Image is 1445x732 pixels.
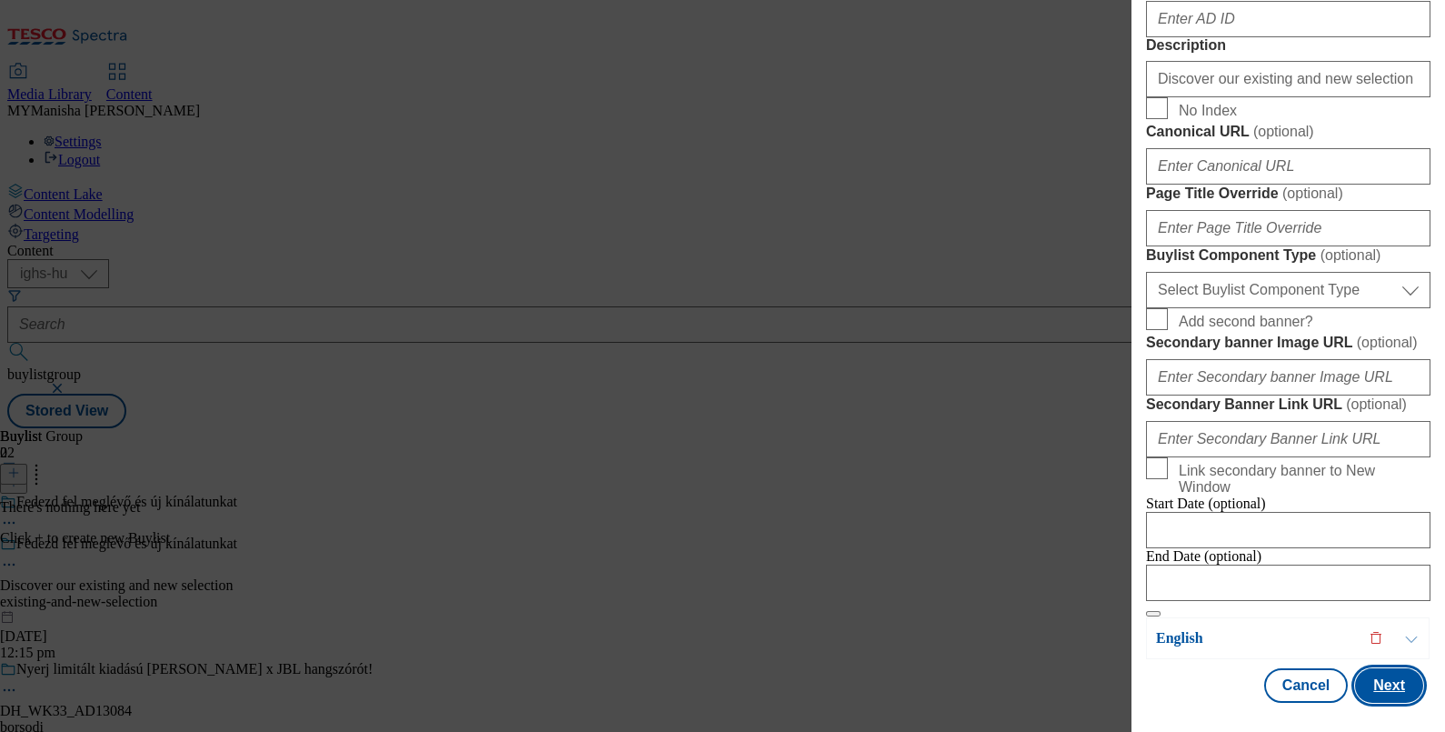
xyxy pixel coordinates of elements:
span: No Index [1179,103,1237,119]
span: Add second banner? [1179,314,1313,330]
input: Enter Description [1146,61,1430,97]
span: ( optional ) [1320,247,1381,263]
input: Enter Secondary Banner Link URL [1146,421,1430,457]
span: Link secondary banner to New Window [1179,463,1423,496]
label: Description [1146,37,1430,54]
input: Enter AD ID [1146,1,1430,37]
label: Canonical URL [1146,123,1430,141]
p: English [1156,629,1347,647]
span: ( optional ) [1357,335,1418,350]
span: ( optional ) [1253,124,1314,139]
input: Enter Page Title Override [1146,210,1430,246]
input: Enter Canonical URL [1146,148,1430,185]
label: Secondary banner Image URL [1146,334,1430,352]
input: Enter Date [1146,565,1430,601]
label: Page Title Override [1146,185,1430,203]
label: Buylist Component Type [1146,246,1430,265]
span: Start Date (optional) [1146,496,1266,511]
input: Enter Secondary banner Image URL [1146,359,1430,396]
button: Cancel [1264,668,1348,703]
span: ( optional ) [1346,396,1407,412]
label: Secondary Banner Link URL [1146,396,1430,414]
button: Next [1355,668,1423,703]
span: ( optional ) [1282,186,1343,201]
span: End Date (optional) [1146,548,1261,564]
input: Enter Date [1146,512,1430,548]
